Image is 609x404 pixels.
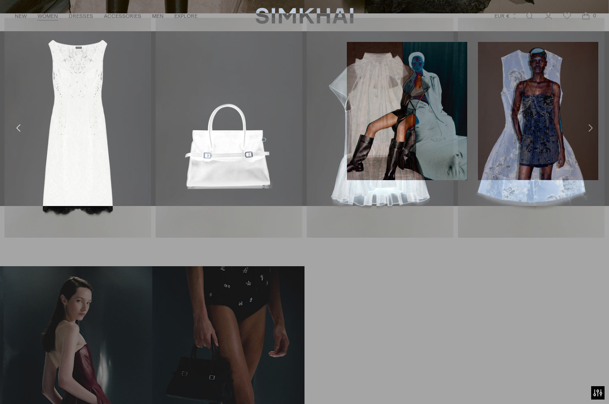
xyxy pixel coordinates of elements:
a: NEW [15,6,27,26]
a: Open search modal [521,7,539,25]
button: EUR € [494,6,518,26]
span: 0 [590,12,598,20]
a: ACCESSORIES [104,6,141,26]
a: Open cart modal [577,7,595,25]
a: Go to the account page [539,7,557,25]
a: SIMKHAI [255,7,354,25]
a: DRESSES [69,6,93,26]
a: WOMEN [37,6,58,26]
a: Wishlist [558,7,576,25]
a: EXPLORE [174,6,198,26]
a: MEN [152,6,164,26]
